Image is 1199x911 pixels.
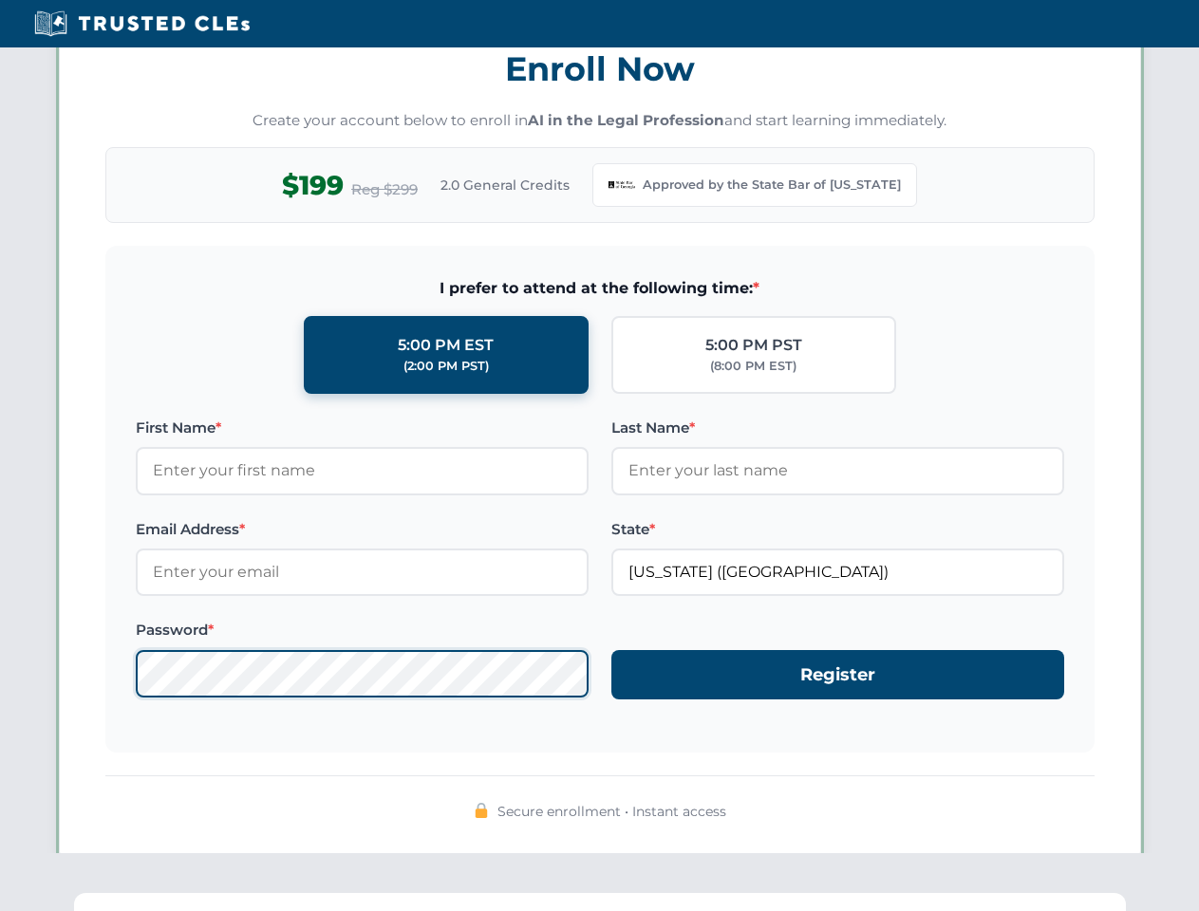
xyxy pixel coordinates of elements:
label: Email Address [136,518,589,541]
p: Create your account below to enroll in and start learning immediately. [105,110,1095,132]
div: 5:00 PM PST [705,333,802,358]
h3: Enroll Now [105,39,1095,99]
label: First Name [136,417,589,439]
span: Approved by the State Bar of [US_STATE] [643,176,901,195]
div: (8:00 PM EST) [710,357,796,376]
span: 2.0 General Credits [440,175,570,195]
img: Georgia Bar [609,172,635,198]
label: Last Name [611,417,1064,439]
span: Reg $299 [351,178,418,201]
input: Enter your email [136,548,589,596]
span: I prefer to attend at the following time: [136,276,1064,301]
div: (2:00 PM PST) [403,357,489,376]
strong: AI in the Legal Profession [528,111,724,129]
span: $199 [282,164,344,207]
img: 🔒 [474,803,489,818]
button: Register [611,650,1064,700]
img: Trusted CLEs [28,9,255,38]
input: Enter your last name [611,447,1064,494]
input: Georgia (GA) [611,548,1064,596]
label: Password [136,619,589,641]
span: Secure enrollment • Instant access [497,801,726,822]
label: State [611,518,1064,541]
input: Enter your first name [136,447,589,494]
div: 5:00 PM EST [398,333,494,358]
